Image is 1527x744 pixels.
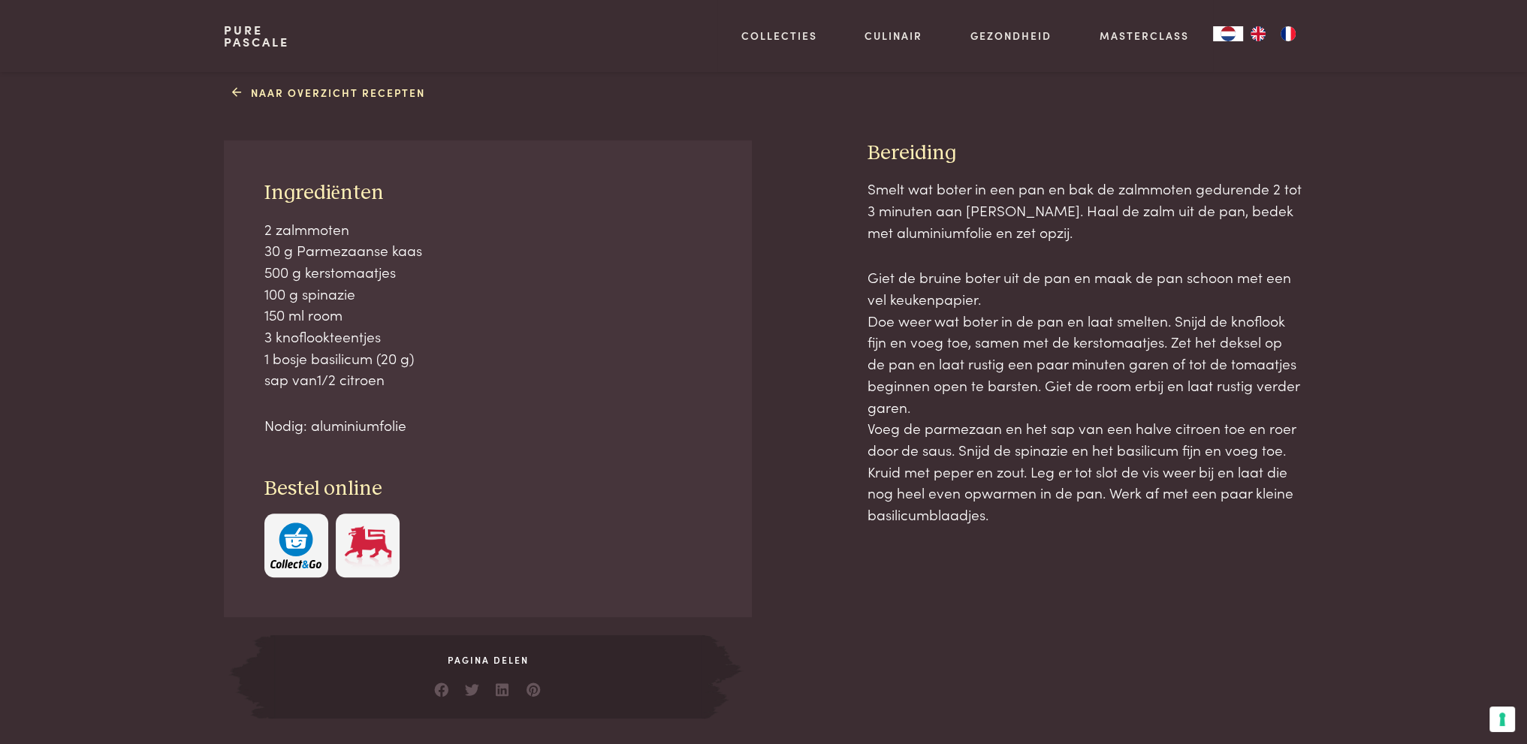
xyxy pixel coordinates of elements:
p: Nodig: aluminiumfolie [264,414,712,436]
a: NL [1213,26,1243,41]
h3: Bestel online [264,476,712,502]
h3: Bereiding [868,140,1303,167]
p: Smelt wat boter in een pan en bak de zalmmoten gedurende 2 tot 3 minuten aan [PERSON_NAME]. Haal ... [868,178,1303,242]
a: FR [1273,26,1303,41]
a: Culinair [865,28,922,44]
p: 2 zalmmoten 30 g Parmezaanse kaas 500 g kerstomaatjes 100 g spinazie 150 ml room 3 knoflookteentj... [264,218,712,391]
span: / [321,369,328,389]
aside: Language selected: Nederlands [1213,26,1303,41]
span: Pagina delen [270,653,705,667]
p: Giet de bruine boter uit de pan en maak de pan schoon met een vel keukenpapier. Doe weer wat bote... [868,267,1303,525]
a: Gezondheid [970,28,1052,44]
a: Naar overzicht recepten [232,85,425,101]
span: Ingrediënten [264,182,384,203]
a: Masterclass [1100,28,1189,44]
a: PurePascale [224,24,289,48]
ul: Language list [1243,26,1303,41]
button: Uw voorkeuren voor toestemming voor trackingtechnologieën [1489,706,1515,732]
img: c308188babc36a3a401bcb5cb7e020f4d5ab42f7cacd8327e500463a43eeb86c.svg [270,523,321,568]
img: Delhaize [343,523,394,568]
span: 1 [317,369,321,389]
a: EN [1243,26,1273,41]
a: Collecties [741,28,817,44]
div: Language [1213,26,1243,41]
